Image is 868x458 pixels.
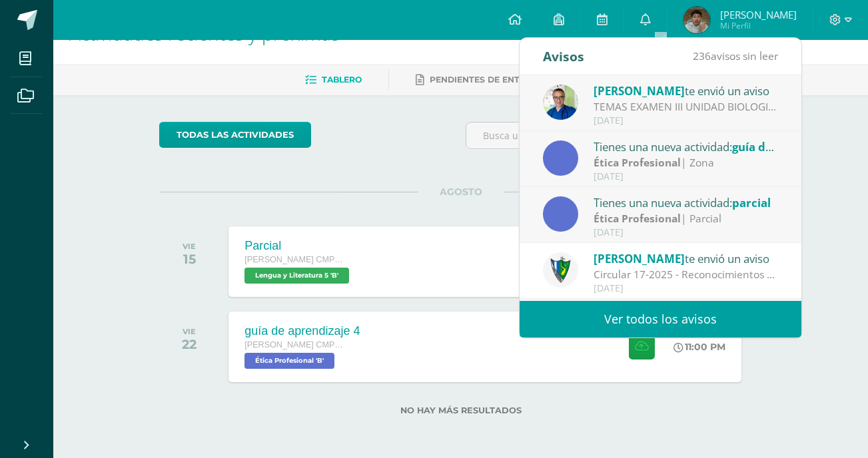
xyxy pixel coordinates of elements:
strong: Ética Profesional [594,211,681,226]
span: AGOSTO [418,186,504,198]
div: te envió un aviso [594,250,779,267]
span: guía de aprendizaje 4 [732,139,850,154]
div: te envió un aviso [594,82,779,99]
div: | Parcial [594,211,779,226]
div: Circular 17-2025 - Reconocimientos a la LXXVI Promoción - Evaluaciones de Unidad: Estimados padre... [594,267,779,282]
div: guía de aprendizaje 4 [244,324,360,338]
div: 22 [182,336,197,352]
span: Mi Perfil [720,20,797,31]
span: [PERSON_NAME] CMP Bachillerato en CCLL con Orientación en Computación [244,340,344,349]
strong: Ética Profesional [594,155,681,170]
span: avisos sin leer [693,49,778,63]
div: Tienes una nueva actividad: [594,194,779,211]
div: [DATE] [594,115,779,126]
span: Pendientes de entrega [430,75,544,85]
a: Pendientes de entrega [416,69,544,91]
div: Avisos [543,38,584,75]
div: VIE [182,327,197,336]
span: Lengua y Literatura 5 'B' [244,268,349,284]
div: TEMAS EXAMEN III UNIDAD BIOLOGIA: TEMAS: - REINO PLANTAE, clasificación (Incluyendo partes de la ... [594,99,779,114]
div: [DATE] [594,227,779,238]
span: parcial [732,195,771,210]
img: 9f174a157161b4ddbe12118a61fed988.png [543,252,578,288]
label: No hay más resultados [159,405,762,415]
div: | Zona [594,155,779,170]
span: [PERSON_NAME] [594,251,685,266]
a: Tablero [305,69,362,91]
a: todas las Actividades [159,122,311,148]
span: [PERSON_NAME] [594,83,685,99]
div: VIE [183,242,196,251]
div: [DATE] [594,283,779,294]
img: 7ae2895e5327fb7d9bac5f92124a37e4.png [683,7,710,33]
span: [PERSON_NAME] [720,8,797,21]
input: Busca una actividad próxima aquí... [466,122,761,148]
div: 11:00 PM [673,341,725,353]
div: Tienes una nueva actividad: [594,138,779,155]
div: [DATE] [594,171,779,182]
a: Ver todos los avisos [520,301,801,338]
div: 15 [183,251,196,267]
span: 236 [693,49,711,63]
div: Parcial [244,239,352,253]
span: Tablero [322,75,362,85]
span: Ética Profesional 'B' [244,353,334,369]
span: [PERSON_NAME] CMP Bachillerato en CCLL con Orientación en Computación [244,255,344,264]
img: 692ded2a22070436d299c26f70cfa591.png [543,85,578,120]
